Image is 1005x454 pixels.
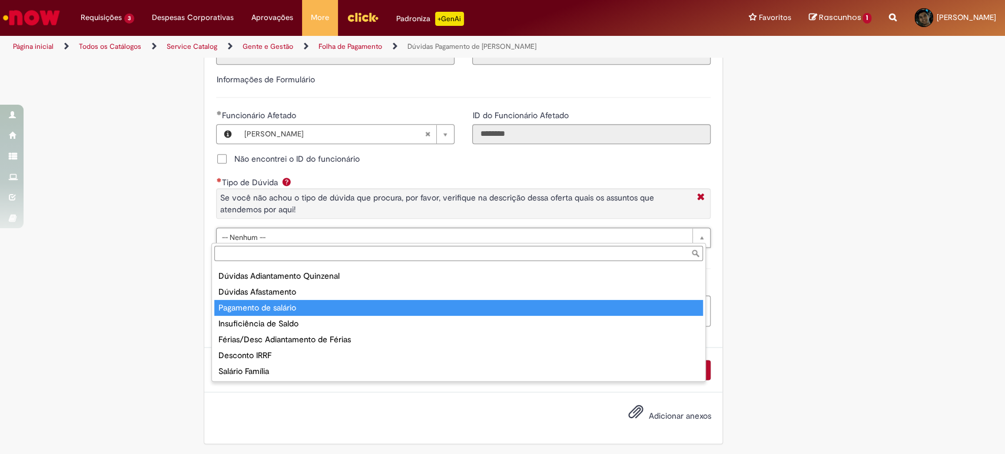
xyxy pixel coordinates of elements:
[214,348,703,363] div: Desconto IRRF
[214,332,703,348] div: Férias/Desc Adiantamento de Férias
[214,268,703,284] div: Dúvidas Adiantamento Quinzenal
[214,300,703,316] div: Pagamento de salário
[214,284,703,300] div: Dúvidas Afastamento
[212,263,705,381] ul: Tipo de Dúvida
[214,363,703,379] div: Salário Família
[214,316,703,332] div: Insuficiência de Saldo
